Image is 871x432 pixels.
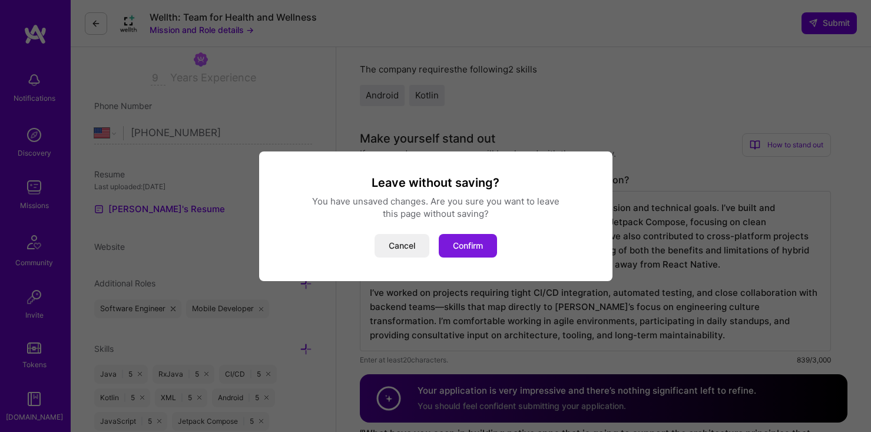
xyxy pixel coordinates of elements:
div: You have unsaved changes. Are you sure you want to leave [273,195,598,207]
div: modal [259,151,612,281]
h3: Leave without saving? [273,175,598,190]
button: Confirm [439,234,497,258]
button: Cancel [375,234,429,258]
div: this page without saving? [273,207,598,220]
